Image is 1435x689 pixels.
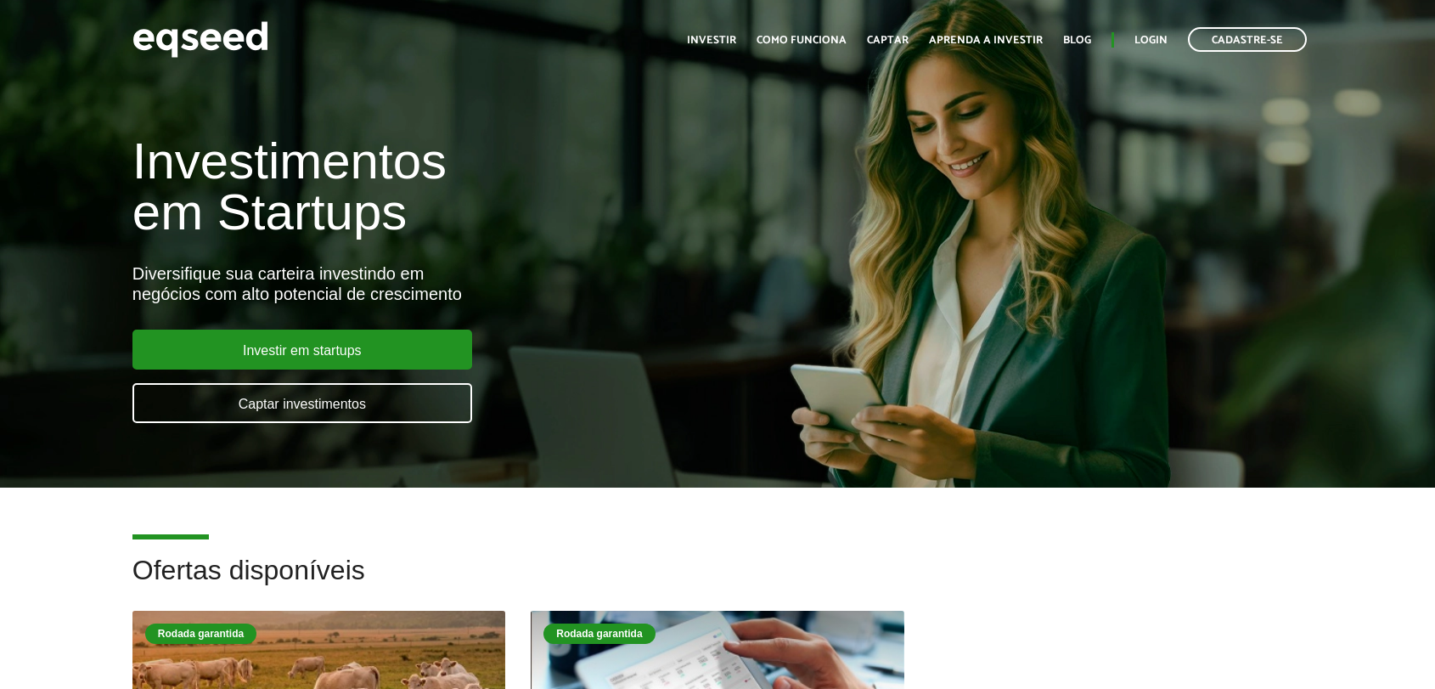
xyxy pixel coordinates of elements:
[867,35,909,46] a: Captar
[1188,27,1307,52] a: Cadastre-se
[1134,35,1168,46] a: Login
[1063,35,1091,46] a: Blog
[132,330,472,370] a: Investir em startups
[757,35,847,46] a: Como funciona
[132,17,268,62] img: EqSeed
[132,263,824,304] div: Diversifique sua carteira investindo em negócios com alto potencial de crescimento
[145,624,256,644] div: Rodada garantida
[929,35,1043,46] a: Aprenda a investir
[132,383,472,423] a: Captar investimentos
[543,624,655,644] div: Rodada garantida
[132,556,1303,611] h2: Ofertas disponíveis
[132,136,824,238] h1: Investimentos em Startups
[687,35,736,46] a: Investir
